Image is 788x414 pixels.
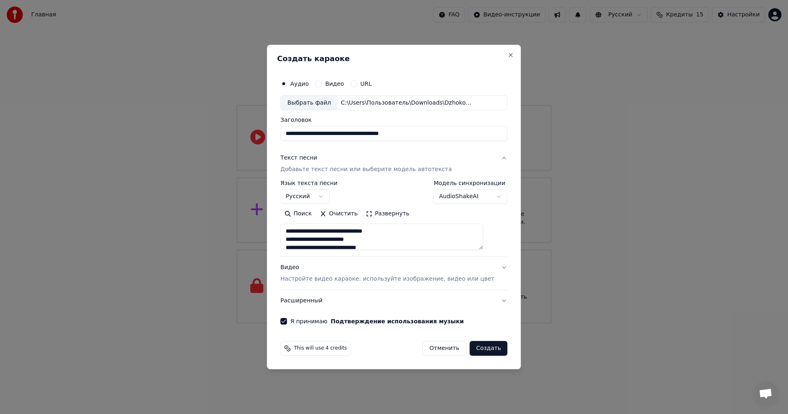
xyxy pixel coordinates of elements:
[434,181,508,186] label: Модель синхронизации
[280,154,317,162] div: Текст песни
[280,290,507,311] button: Расширенный
[280,117,507,123] label: Заголовок
[290,318,464,324] label: Я принимаю
[280,181,337,186] label: Язык текста песни
[360,81,372,87] label: URL
[280,257,507,290] button: ВидеоНастройте видео караоке: используйте изображение, видео или цвет
[331,318,464,324] button: Я принимаю
[362,208,413,221] button: Развернуть
[280,166,452,174] p: Добавьте текст песни или выберите модель автотекста
[280,148,507,181] button: Текст песниДобавьте текст песни или выберите модель автотекста
[280,208,316,221] button: Поиск
[281,96,337,110] div: Выбрать файл
[280,264,494,284] div: Видео
[280,181,507,257] div: Текст песниДобавьте текст песни или выберите модель автотекста
[277,55,511,62] h2: Создать караоке
[337,99,477,107] div: C:\Users\Пользователь\Downloads\Dzhokonda_Pjotr_Elfimov_-_Mozhet_byt_79431419.mp3
[470,341,507,356] button: Создать
[316,208,362,221] button: Очистить
[294,345,347,352] span: This will use 4 credits
[422,341,466,356] button: Отменить
[280,275,494,283] p: Настройте видео караоке: используйте изображение, видео или цвет
[325,81,344,87] label: Видео
[290,81,309,87] label: Аудио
